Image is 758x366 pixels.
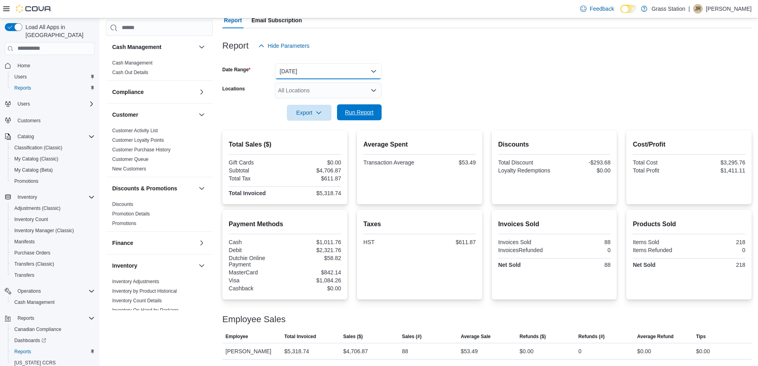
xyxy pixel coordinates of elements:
div: $5,318.74 [286,190,341,196]
div: Dutchie Online Payment [229,255,283,268]
span: Report [224,12,242,28]
span: Inventory On Hand by Package [112,307,179,313]
button: Users [8,71,98,82]
button: Adjustments (Classic) [8,203,98,214]
button: Hide Parameters [255,38,313,54]
span: Classification (Classic) [14,145,62,151]
div: $53.49 [461,346,478,356]
span: Adjustments (Classic) [11,204,95,213]
div: $5,318.74 [284,346,309,356]
span: Email Subscription [251,12,302,28]
span: Inventory Manager (Classic) [11,226,95,235]
span: Inventory Count [11,215,95,224]
span: Transfers (Classic) [11,259,95,269]
button: Operations [2,286,98,297]
div: 0 [556,247,610,253]
button: Cash Management [197,42,207,52]
div: Transaction Average [363,159,418,166]
span: Inventory by Product Historical [112,288,177,294]
span: Catalog [18,133,34,140]
button: Inventory Count [8,214,98,225]
span: Inventory [14,192,95,202]
strong: Net Sold [498,262,521,268]
h3: Customer [112,111,138,119]
h3: Inventory [112,262,137,270]
button: Customer [197,110,207,119]
button: Finance [112,239,195,247]
div: Discounts & Promotions [106,200,213,231]
span: Employee [226,333,248,340]
div: $3,295.76 [691,159,745,166]
div: $0.00 [556,167,610,174]
span: Customers [14,115,95,125]
span: JR [695,4,701,14]
div: -$293.68 [556,159,610,166]
a: Cash Management [11,297,58,307]
input: Dark Mode [620,5,637,13]
div: Cash [229,239,283,245]
span: Inventory Adjustments [112,278,159,285]
h2: Invoices Sold [498,219,611,229]
button: Cash Management [8,297,98,308]
a: Customers [14,116,44,125]
p: | [688,4,690,14]
a: Dashboards [8,335,98,346]
span: Purchase Orders [11,248,95,258]
span: Reports [18,315,34,321]
span: Dark Mode [620,13,621,14]
a: Inventory Adjustments [112,279,159,284]
span: Customer Purchase History [112,147,171,153]
div: Total Tax [229,175,283,182]
a: Reports [11,347,34,356]
div: Debit [229,247,283,253]
h2: Cost/Profit [633,140,745,149]
a: Inventory Count [11,215,51,224]
span: Home [18,63,30,69]
span: Inventory Count [14,216,48,223]
button: Inventory Manager (Classic) [8,225,98,236]
div: MasterCard [229,269,283,276]
div: Cashback [229,285,283,292]
div: Items Sold [633,239,687,245]
span: Inventory Manager (Classic) [14,227,74,234]
div: Justin Raminelli [693,4,703,14]
span: Reports [11,83,95,93]
span: Feedback [590,5,614,13]
div: $0.00 [637,346,651,356]
span: Users [11,72,95,82]
div: $611.87 [421,239,476,245]
div: Total Cost [633,159,687,166]
a: Transfers (Classic) [11,259,57,269]
div: 88 [556,239,610,245]
button: My Catalog (Beta) [8,164,98,176]
span: Customer Activity List [112,127,158,134]
span: Sales ($) [343,333,362,340]
a: Customer Loyalty Points [112,137,164,143]
button: Operations [14,286,44,296]
div: Customer [106,126,213,177]
button: Catalog [2,131,98,142]
h3: Finance [112,239,133,247]
a: Customer Queue [112,157,148,162]
a: Customer Activity List [112,128,158,133]
div: InvoicesRefunded [498,247,553,253]
span: Tips [696,333,705,340]
a: Home [14,61,33,70]
button: Canadian Compliance [8,324,98,335]
span: Total Invoiced [284,333,316,340]
button: [DATE] [275,63,382,79]
span: [US_STATE] CCRS [14,360,56,366]
button: Compliance [112,88,195,96]
div: Total Profit [633,167,687,174]
a: Classification (Classic) [11,143,66,153]
a: Reports [11,83,34,93]
button: Users [14,99,33,109]
button: Discounts & Promotions [197,184,207,193]
span: Adjustments (Classic) [14,205,60,211]
img: Cova [16,5,52,13]
div: Total Discount [498,159,553,166]
span: Cash Out Details [112,69,148,76]
div: Cash Management [106,58,213,80]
